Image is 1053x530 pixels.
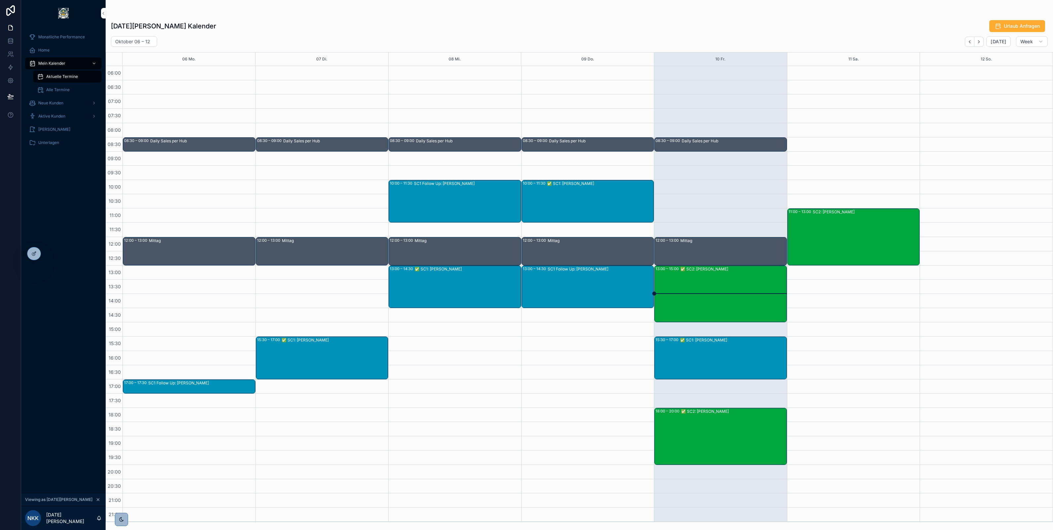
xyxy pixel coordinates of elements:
span: 20:30 [106,483,122,489]
button: Week [1016,36,1048,47]
a: Neue Kunden [25,97,102,109]
span: 07:00 [106,98,122,104]
span: 06:30 [106,84,122,90]
div: 12:00 – 13:00Mittag [522,237,654,265]
div: Daily Sales per Hub [150,138,255,144]
button: Urlaub Anfragen [989,20,1045,32]
p: [DATE][PERSON_NAME] [46,512,96,525]
button: 10 Fr. [715,53,726,66]
span: Home [38,48,50,53]
span: 08:30 [106,141,122,147]
div: 17:00 – 17:30SC1 Follow Up: [PERSON_NAME] [123,380,255,393]
span: 15:30 [107,340,122,346]
div: 08:30 – 09:00 [257,138,283,143]
span: 13:00 [107,269,122,275]
div: 10:00 – 11:30SC1 Follow Up: [PERSON_NAME] [389,180,521,222]
div: 17:00 – 17:30 [124,380,148,385]
span: [PERSON_NAME] [38,127,70,132]
div: 11:00 – 13:00SC2: [PERSON_NAME] [788,209,920,265]
span: 06:00 [106,70,122,76]
div: 12:00 – 13:00 [656,238,680,243]
span: 15:00 [107,326,122,332]
div: 13:00 – 15:00 [656,266,680,271]
div: 10:00 – 11:30 [390,181,414,186]
span: 19:00 [107,440,122,446]
span: 16:30 [107,369,122,375]
div: 13:00 – 14:30 [390,266,415,271]
div: 08:30 – 09:00Daily Sales per Hub [522,138,654,151]
div: ✅ SC1: [PERSON_NAME] [547,181,654,186]
a: Unterlagen [25,137,102,149]
span: 14:00 [107,298,122,303]
span: 09:00 [106,156,122,161]
span: Neue Kunden [38,100,63,106]
div: Mittag [680,238,786,243]
div: 13:00 – 14:30 [523,266,548,271]
button: 12 So. [981,53,992,66]
span: 17:30 [107,398,122,403]
div: Daily Sales per Hub [416,138,521,144]
div: SC1 Follow Up: [PERSON_NAME] [548,266,654,272]
button: 09 Do. [581,53,594,66]
span: 20:00 [106,469,122,475]
span: 21:00 [107,497,122,503]
div: ✅ SC2: [PERSON_NAME] [681,409,786,414]
span: 19:30 [107,454,122,460]
a: Mein Kalender [25,57,102,69]
div: Mittag [149,238,255,243]
div: ✅ SC1: [PERSON_NAME] [282,337,388,343]
span: Week [1020,39,1033,45]
span: Alle Termine [46,87,70,92]
span: Aktive Kunden [38,114,65,119]
button: Next [974,37,984,47]
div: 08:30 – 09:00 [523,138,549,143]
span: 07:30 [106,113,122,118]
div: 10:00 – 11:30✅ SC1: [PERSON_NAME] [522,180,654,222]
div: 13:00 – 14:30SC1 Follow Up: [PERSON_NAME] [522,266,654,308]
button: Back [965,37,974,47]
span: 11:00 [108,212,122,218]
span: Mein Kalender [38,61,65,66]
div: 08:30 – 09:00Daily Sales per Hub [389,138,521,151]
div: 18:00 – 20:00✅ SC2: [PERSON_NAME] [655,408,787,465]
h2: Oktober 06 – 12 [115,38,150,45]
span: Viewing as [DATE][PERSON_NAME] [25,497,92,502]
div: 15:30 – 17:00✅ SC1: [PERSON_NAME] [655,337,787,379]
div: SC2: [PERSON_NAME] [813,209,919,215]
button: 11 Sa. [848,53,859,66]
div: 12:00 – 13:00 [523,238,548,243]
div: 15:30 – 17:00 [257,337,282,342]
span: 14:30 [107,312,122,318]
div: 08:30 – 09:00Daily Sales per Hub [655,138,787,151]
span: 18:00 [107,412,122,417]
button: [DATE] [986,36,1010,47]
div: Daily Sales per Hub [682,138,786,144]
span: 13:30 [107,284,122,289]
div: 12:00 – 13:00Mittag [655,237,787,265]
span: Unterlagen [38,140,59,145]
div: 07 Di. [316,53,327,66]
span: 16:00 [107,355,122,361]
button: 06 Mo. [182,53,196,66]
h1: [DATE][PERSON_NAME] Kalender [111,21,216,31]
div: 08:30 – 09:00 [124,138,150,143]
a: Alle Termine [33,84,102,96]
button: 08 Mi. [449,53,461,66]
span: 12:00 [107,241,122,247]
span: Aktuelle Termine [46,74,78,79]
div: 12:00 – 13:00Mittag [256,237,388,265]
div: 12:00 – 13:00 [124,238,149,243]
div: 12:00 – 13:00Mittag [123,237,255,265]
div: 08:30 – 09:00 [390,138,416,143]
span: 18:30 [107,426,122,432]
div: 12:00 – 13:00Mittag [389,237,521,265]
span: 21:30 [107,512,122,517]
div: 08:30 – 09:00 [656,138,682,143]
div: SC1 Follow Up: [PERSON_NAME] [148,380,255,386]
a: Aktive Kunden [25,110,102,122]
a: Home [25,44,102,56]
